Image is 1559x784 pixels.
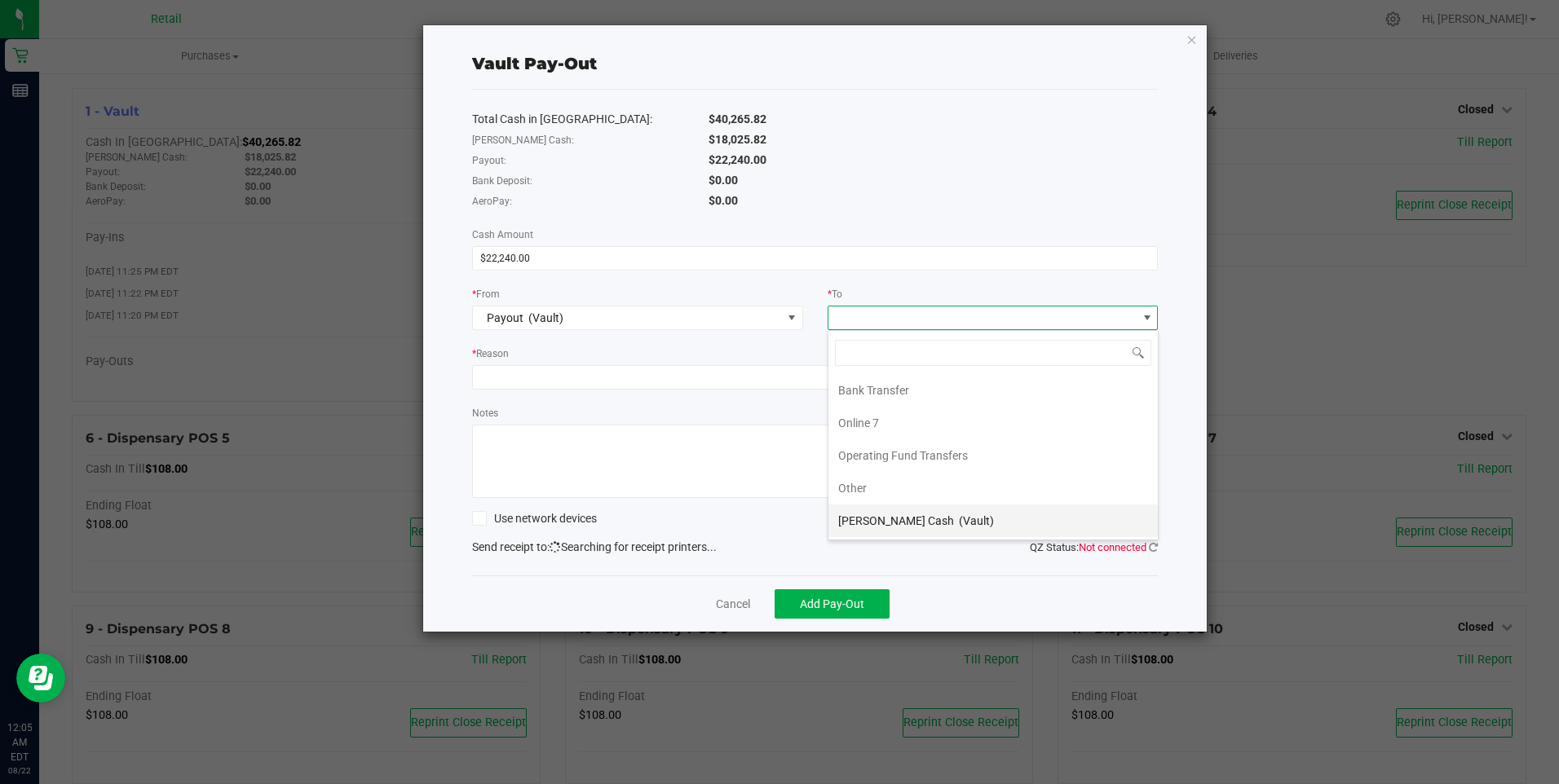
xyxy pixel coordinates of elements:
[487,311,523,324] span: Payout
[472,196,512,207] span: AeroPay:
[1079,541,1146,553] span: Not connected
[838,482,867,495] span: Other
[472,287,500,302] label: From
[838,384,909,397] span: Bank Transfer
[838,416,879,429] span: Online 7
[709,133,766,146] span: $18,025.82
[828,287,842,302] label: To
[709,153,766,166] span: $22,240.00
[472,510,597,527] label: Use network devices
[472,155,506,166] span: Payout:
[16,654,65,703] iframe: Resource center
[959,514,994,527] span: (Vault)
[550,540,717,553] span: Searching for receipt printers...
[472,346,509,361] label: Reason
[709,112,766,126] span: $40,265.82
[709,174,738,187] span: $0.00
[472,229,533,240] span: Cash Amount
[472,51,597,76] div: Vault Pay-Out
[1030,541,1158,553] span: QZ Status:
[800,597,864,610] span: Add Pay-Out
[472,540,550,553] span: Send receipt to:
[472,406,498,421] label: Notes
[838,449,968,462] span: Operating Fund Transfers
[775,589,890,619] button: Add Pay-Out
[528,311,563,324] span: (Vault)
[838,514,954,527] span: [PERSON_NAME] Cash
[709,194,738,207] span: $0.00
[472,175,532,187] span: Bank Deposit:
[472,134,574,146] span: [PERSON_NAME] Cash:
[716,596,750,613] a: Cancel
[472,112,652,126] span: Total Cash in [GEOGRAPHIC_DATA]:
